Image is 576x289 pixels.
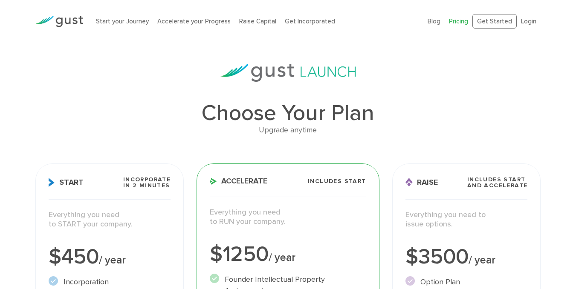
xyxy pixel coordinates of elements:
img: Raise Icon [405,178,413,187]
p: Everything you need to RUN your company. [210,208,366,227]
p: Everything you need to START your company. [49,210,171,229]
div: $3500 [405,246,528,268]
li: Option Plan [405,276,528,288]
a: Pricing [449,17,468,25]
span: Raise [405,178,438,187]
img: Accelerate Icon [210,178,217,185]
a: Get Started [472,14,517,29]
span: Accelerate [210,177,267,185]
p: Everything you need to issue options. [405,210,528,229]
a: Get Incorporated [285,17,335,25]
a: Accelerate your Progress [157,17,231,25]
span: Includes START [308,178,366,184]
div: $450 [49,246,171,268]
a: Login [521,17,536,25]
div: $1250 [210,244,366,265]
img: Gust Logo [35,16,83,27]
span: Start [49,178,84,187]
span: / year [269,251,295,264]
span: Includes START and ACCELERATE [467,177,528,189]
span: / year [99,254,126,266]
div: Upgrade anytime [35,124,541,137]
a: Raise Capital [239,17,276,25]
a: Blog [428,17,440,25]
li: Incorporation [49,276,171,288]
h1: Choose Your Plan [35,102,541,124]
span: Incorporate in 2 Minutes [123,177,171,189]
img: Start Icon X2 [49,178,55,187]
img: gust-launch-logos.svg [220,64,356,82]
span: / year [469,254,495,266]
a: Start your Journey [96,17,149,25]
